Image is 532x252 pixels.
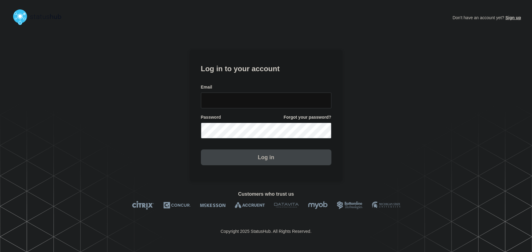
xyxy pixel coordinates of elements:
input: password input [201,123,331,138]
img: myob logo [308,201,328,210]
p: Copyright 2025 StatusHub. All Rights Reserved. [220,229,311,234]
img: DataVita logo [274,201,299,210]
img: Citrix logo [132,201,154,210]
img: Bottomline logo [337,201,363,210]
img: MSU logo [372,201,400,210]
span: Password [201,114,221,120]
a: Sign up [504,15,521,20]
a: Forgot your password? [284,114,331,120]
p: Don't have an account yet? [452,10,521,25]
span: Email [201,84,212,90]
img: McKesson logo [200,201,226,210]
h2: Customers who trust us [11,191,521,197]
img: Accruent logo [235,201,265,210]
h1: Log in to your account [201,62,331,74]
input: email input [201,93,331,108]
img: StatusHub logo [11,7,69,27]
img: Concur logo [163,201,191,210]
button: Log in [201,149,331,165]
